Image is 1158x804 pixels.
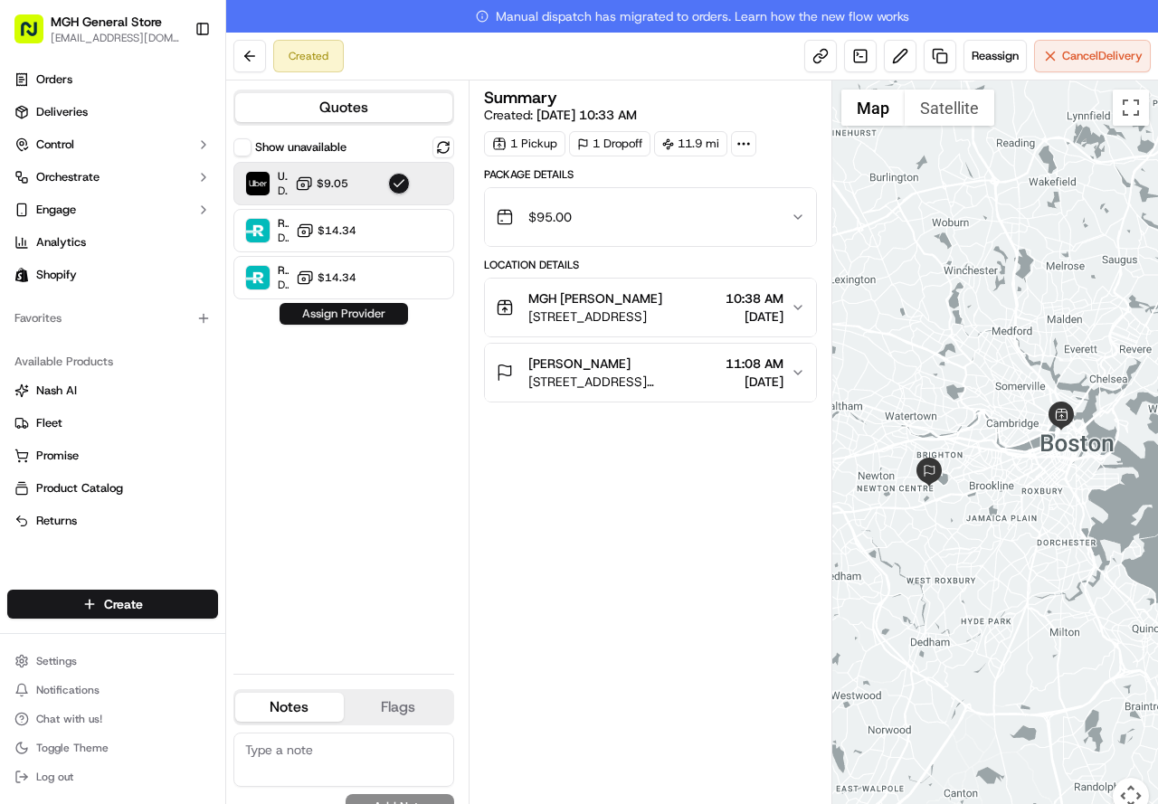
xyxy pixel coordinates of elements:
[180,400,219,413] span: Pylon
[14,268,29,282] img: Shopify logo
[160,280,197,295] span: [DATE]
[36,137,74,153] span: Control
[104,595,143,613] span: Create
[484,167,817,182] div: Package Details
[235,93,452,122] button: Quotes
[7,347,218,376] div: Available Products
[318,270,356,285] span: $14.34
[38,173,71,205] img: 1724597045416-56b7ee45-8013-43a0-a6f9-03cb97ddad50
[280,232,329,253] button: See all
[246,266,270,289] img: Roadie (P2P)
[528,289,662,307] span: MGH [PERSON_NAME]
[128,399,219,413] a: Powered byPylon
[235,693,344,722] button: Notes
[484,106,637,124] span: Created:
[726,373,783,391] span: [DATE]
[246,172,270,195] img: Uber
[36,234,86,251] span: Analytics
[7,735,218,761] button: Toggle Theme
[536,107,637,123] span: [DATE] 10:33 AM
[51,13,162,31] button: MGH General Store
[7,98,218,127] a: Deliveries
[14,480,211,497] a: Product Catalog
[278,216,289,231] span: Roadie Rush (P2P)
[278,278,289,292] span: Dropoff ETA -
[296,222,356,240] button: $14.34
[36,104,88,120] span: Deliveries
[485,279,816,336] button: MGH [PERSON_NAME][STREET_ADDRESS]10:38 AM[DATE]
[36,480,123,497] span: Product Catalog
[81,191,249,205] div: We're available if you need us!
[36,683,100,697] span: Notifications
[56,280,147,295] span: [PERSON_NAME]
[36,281,51,296] img: 1736555255976-a54dd68f-1ca7-489b-9aae-adbdc363a1c4
[484,258,817,272] div: Location Details
[14,513,211,529] a: Returns
[972,48,1019,64] span: Reassign
[7,130,218,159] button: Control
[7,65,218,94] a: Orders
[18,18,54,54] img: Nash
[726,355,783,373] span: 11:08 AM
[18,173,51,205] img: 1736555255976-a54dd68f-1ca7-489b-9aae-adbdc363a1c4
[81,173,297,191] div: Start new chat
[18,235,121,250] div: Past conversations
[7,590,218,619] button: Create
[726,289,783,307] span: 10:38 AM
[7,648,218,674] button: Settings
[7,195,218,224] button: Engage
[296,269,356,287] button: $14.34
[1062,48,1143,64] span: Cancel Delivery
[317,176,348,191] span: $9.05
[7,441,218,470] button: Promise
[150,280,157,295] span: •
[36,448,79,464] span: Promise
[1034,40,1151,72] button: CancelDelivery
[841,90,905,126] button: Show street map
[295,175,348,193] button: $9.05
[528,373,718,391] span: [STREET_ADDRESS][PERSON_NAME]
[344,693,452,722] button: Flags
[14,383,211,399] a: Nash AI
[7,376,218,405] button: Nash AI
[278,263,289,278] span: Roadie (P2P)
[318,223,356,238] span: $14.34
[528,307,662,326] span: [STREET_ADDRESS]
[7,7,187,51] button: MGH General Store[EMAIL_ADDRESS][DOMAIN_NAME]
[654,131,727,156] div: 11.9 mi
[36,513,77,529] span: Returns
[278,231,289,245] span: Dropoff ETA -
[7,474,218,503] button: Product Catalog
[485,188,816,246] button: $95.00
[36,654,77,668] span: Settings
[278,184,288,198] span: Dropoff ETA 1 hour
[528,208,572,226] span: $95.00
[36,71,72,88] span: Orders
[726,307,783,326] span: [DATE]
[7,764,218,790] button: Log out
[18,357,33,372] div: 📗
[18,263,47,292] img: Kat Rubio
[280,303,408,325] button: Assign Provider
[36,770,73,784] span: Log out
[7,304,218,333] div: Favorites
[171,355,290,374] span: API Documentation
[51,31,180,45] span: [EMAIL_ADDRESS][DOMAIN_NAME]
[569,131,650,156] div: 1 Dropoff
[528,355,631,373] span: [PERSON_NAME]
[36,355,138,374] span: Knowledge Base
[7,260,218,289] a: Shopify
[36,741,109,755] span: Toggle Theme
[278,169,288,184] span: Uber
[153,357,167,372] div: 💻
[146,348,298,381] a: 💻API Documentation
[36,383,77,399] span: Nash AI
[14,415,211,431] a: Fleet
[11,348,146,381] a: 📗Knowledge Base
[308,178,329,200] button: Start new chat
[7,706,218,732] button: Chat with us!
[7,409,218,438] button: Fleet
[484,131,565,156] div: 1 Pickup
[485,344,816,402] button: [PERSON_NAME][STREET_ADDRESS][PERSON_NAME]11:08 AM[DATE]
